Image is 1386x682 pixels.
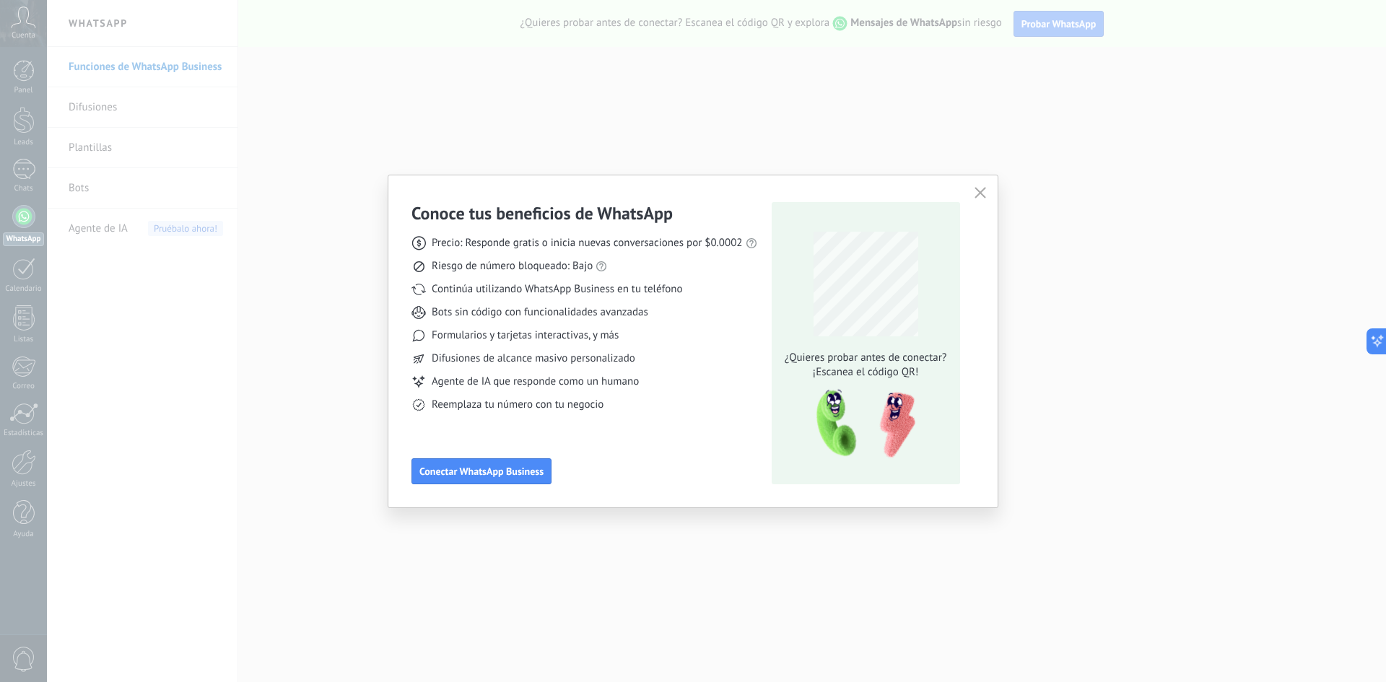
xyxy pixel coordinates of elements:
[419,466,544,476] span: Conectar WhatsApp Business
[432,236,743,250] span: Precio: Responde gratis o inicia nuevas conversaciones por $0.0002
[411,458,552,484] button: Conectar WhatsApp Business
[780,365,951,380] span: ¡Escanea el código QR!
[432,259,593,274] span: Riesgo de número bloqueado: Bajo
[804,385,918,463] img: qr-pic-1x.png
[411,202,673,224] h3: Conoce tus beneficios de WhatsApp
[432,328,619,343] span: Formularios y tarjetas interactivas, y más
[432,398,603,412] span: Reemplaza tu número con tu negocio
[780,351,951,365] span: ¿Quieres probar antes de conectar?
[432,351,635,366] span: Difusiones de alcance masivo personalizado
[432,282,682,297] span: Continúa utilizando WhatsApp Business en tu teléfono
[432,375,639,389] span: Agente de IA que responde como un humano
[432,305,648,320] span: Bots sin código con funcionalidades avanzadas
